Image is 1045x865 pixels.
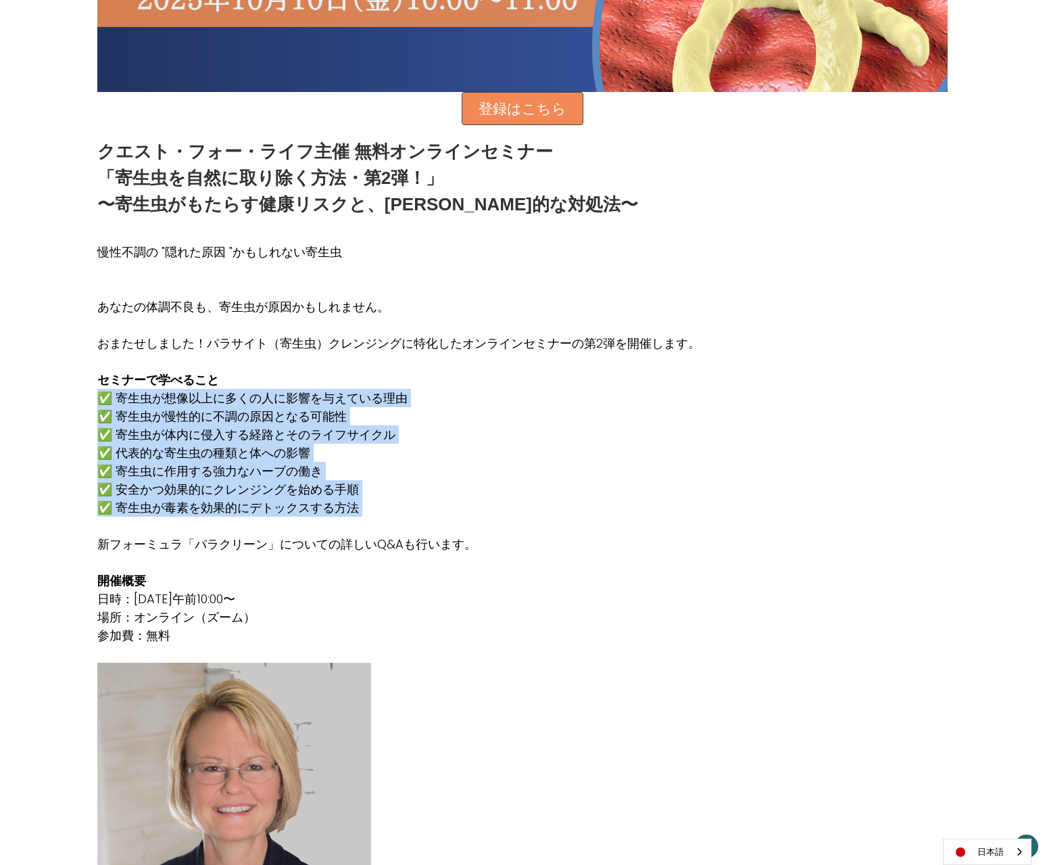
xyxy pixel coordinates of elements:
p: おまたせしました！パラサイト（寄生虫）クレンジングに特化したオンラインセミナーの第2弾を開催します。 [97,334,700,352]
p: クエスト・フォー・ライフ主催 無料オンラインセミナー [97,139,638,165]
p: 参加費：無料 [97,626,700,645]
p: あなたの体調不良も、寄生虫が原因かもしれません。 [97,279,700,316]
p: 日時：[DATE]午前10:00〜 [97,590,700,608]
p: 〜寄生虫がもたらす健康リスクと、[PERSON_NAME]的な対処法〜 [97,191,638,218]
p: 場所：オンライン（ズーム） [97,608,700,626]
div: Language [943,839,1031,865]
strong: 開催概要 [97,572,146,589]
p: 慢性不調の "隠れた原因 "かもしれない寄生虫 [97,243,700,261]
a: 日本語 [944,839,1031,864]
a: 登録はこちら [462,92,583,126]
p: ✅ 寄生虫が想像以上に多くの人に影響を与えている理由 ✅ 寄生虫が慢性的に不調の原因となる可能性 ✅ 寄生虫が体内に侵入する経路とそのライフサイクル ✅ 代表的な寄生虫の種類と体への影響 ✅ 寄... [97,389,700,517]
strong: セミナーで学べること [97,371,219,388]
p: 「寄生虫を自然に取り除く方法・第2弾！」 [97,165,638,191]
p: 新フォーミュラ「パラクリーン」についての詳しいQ&Aも行います。 [97,535,700,553]
aside: Language selected: 日本語 [943,839,1031,865]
